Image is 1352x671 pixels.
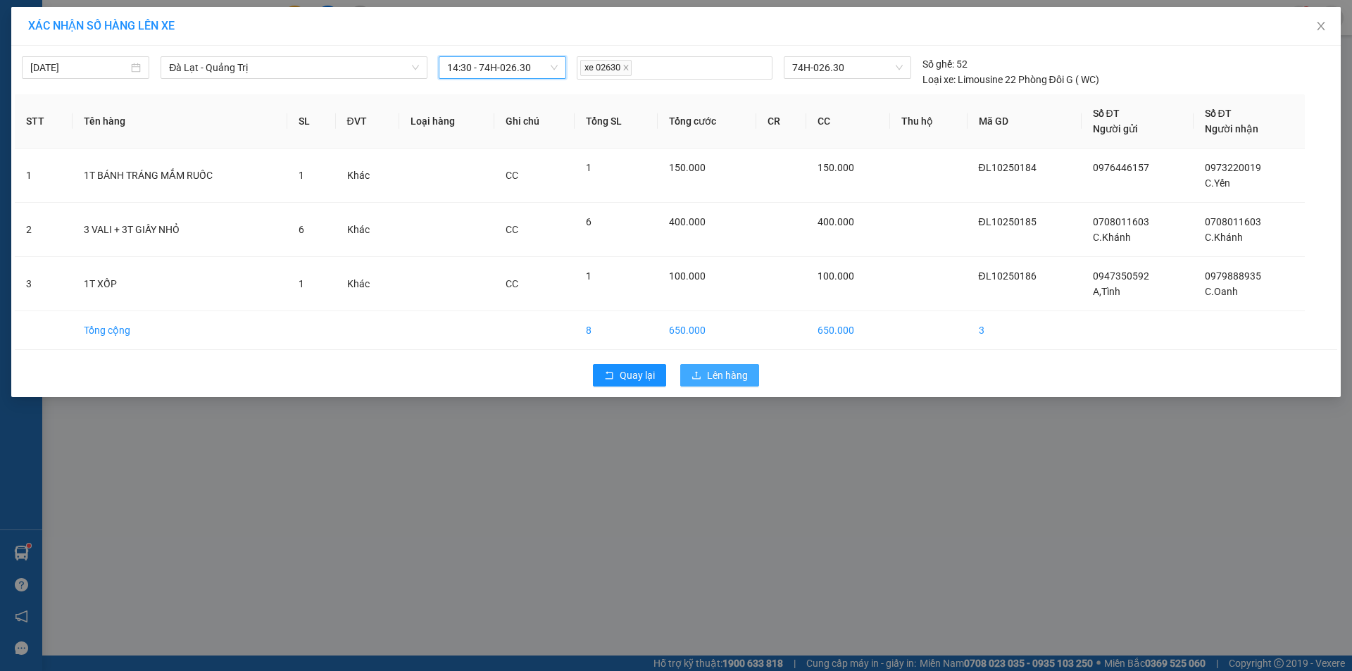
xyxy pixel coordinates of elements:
td: Khác [336,203,400,257]
span: 100.000 [818,270,854,282]
th: Ghi chú [494,94,575,149]
span: 100.000 [669,270,706,282]
span: upload [691,370,701,382]
button: rollbackQuay lại [593,364,666,387]
span: C.Khánh [1093,232,1131,243]
span: Lên hàng [707,368,748,383]
td: 2 [15,203,73,257]
th: CR [756,94,806,149]
span: Người gửi [1093,123,1138,134]
th: Tổng SL [575,94,658,149]
td: 3 [968,311,1082,350]
span: 74H-026.30 [792,57,902,78]
td: 650.000 [658,311,757,350]
span: Số ĐT [1205,108,1232,119]
span: 0979888935 [1205,270,1261,282]
td: 1 [15,149,73,203]
div: 52 [922,56,968,72]
span: Đà Lạt - Quảng Trị [169,57,419,78]
span: XÁC NHẬN SỐ HÀNG LÊN XE [28,19,175,32]
span: close [1315,20,1327,32]
span: 1 [299,278,304,289]
span: C.Khánh [1205,232,1243,243]
span: Số ghế: [922,56,954,72]
td: 3 [15,257,73,311]
td: 1T BÁNH TRÁNG MẮM RUỐC [73,149,287,203]
th: Thu hộ [890,94,967,149]
span: 0708011603 [1093,216,1149,227]
th: Tổng cước [658,94,757,149]
input: 12/10/2025 [30,60,128,75]
span: 0947350592 [1093,270,1149,282]
th: Loại hàng [399,94,494,149]
span: A,Tình [1093,286,1120,297]
th: SL [287,94,335,149]
span: C.Oanh [1205,286,1238,297]
th: Tên hàng [73,94,287,149]
span: 1 [299,170,304,181]
span: 1 [586,270,591,282]
td: 8 [575,311,658,350]
span: ĐL10250184 [979,162,1037,173]
span: CC [506,278,518,289]
span: Người nhận [1205,123,1258,134]
span: 0976446157 [1093,162,1149,173]
span: 6 [299,224,304,235]
td: Khác [336,149,400,203]
th: STT [15,94,73,149]
td: 1T XỐP [73,257,287,311]
span: Số ĐT [1093,108,1120,119]
td: 650.000 [806,311,890,350]
div: Limousine 22 Phòng Đôi G ( WC) [922,72,1099,87]
span: 6 [586,216,591,227]
span: ĐL10250185 [979,216,1037,227]
span: 14:30 - 74H-026.30 [447,57,558,78]
span: Quay lại [620,368,655,383]
button: uploadLên hàng [680,364,759,387]
td: Khác [336,257,400,311]
td: Tổng cộng [73,311,287,350]
span: 1 [586,162,591,173]
button: Close [1301,7,1341,46]
span: 150.000 [669,162,706,173]
span: xe 02630 [580,60,632,76]
span: C.Yến [1205,177,1230,189]
span: 0973220019 [1205,162,1261,173]
span: 400.000 [818,216,854,227]
span: Loại xe: [922,72,956,87]
span: rollback [604,370,614,382]
span: 400.000 [669,216,706,227]
span: CC [506,224,518,235]
td: 3 VALI + 3T GIẤY NHỎ [73,203,287,257]
span: ĐL10250186 [979,270,1037,282]
span: close [622,64,630,71]
th: CC [806,94,890,149]
span: down [411,63,420,72]
span: CC [506,170,518,181]
span: 0708011603 [1205,216,1261,227]
th: Mã GD [968,94,1082,149]
th: ĐVT [336,94,400,149]
span: 150.000 [818,162,854,173]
